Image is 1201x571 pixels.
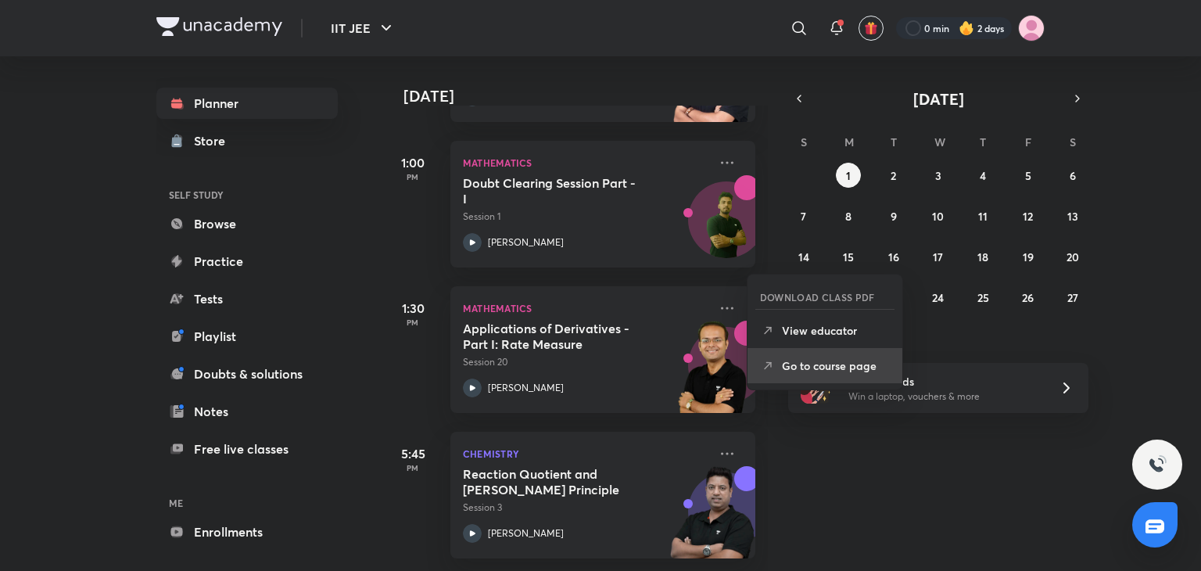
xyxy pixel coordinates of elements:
[934,135,945,149] abbr: Wednesday
[926,244,951,269] button: September 17, 2025
[782,357,890,374] p: Go to course page
[156,358,338,390] a: Doubts & solutions
[926,203,951,228] button: September 10, 2025
[782,322,890,339] p: View educator
[859,16,884,41] button: avatar
[935,168,941,183] abbr: September 3, 2025
[382,299,444,318] h5: 1:30
[932,290,944,305] abbr: September 24, 2025
[1070,135,1076,149] abbr: Saturday
[669,321,755,429] img: unacademy
[1016,244,1041,269] button: September 19, 2025
[891,135,897,149] abbr: Tuesday
[463,299,708,318] p: Mathematics
[403,87,771,106] h4: [DATE]
[810,88,1067,110] button: [DATE]
[156,17,282,36] img: Company Logo
[798,250,809,264] abbr: September 14, 2025
[1060,163,1085,188] button: September 6, 2025
[845,209,851,224] abbr: September 8, 2025
[156,246,338,277] a: Practice
[836,203,861,228] button: September 8, 2025
[970,203,995,228] button: September 11, 2025
[881,244,906,269] button: September 16, 2025
[933,250,943,264] abbr: September 17, 2025
[843,250,854,264] abbr: September 15, 2025
[848,373,1041,390] h6: Refer friends
[791,244,816,269] button: September 14, 2025
[932,209,944,224] abbr: September 10, 2025
[463,153,708,172] p: Mathematics
[1022,290,1034,305] abbr: September 26, 2025
[1067,250,1079,264] abbr: September 20, 2025
[382,444,444,463] h5: 5:45
[156,283,338,314] a: Tests
[1067,209,1078,224] abbr: September 13, 2025
[463,321,658,352] h5: Applications of Derivatives - Part I: Rate Measure
[488,381,564,395] p: [PERSON_NAME]
[1060,244,1085,269] button: September 20, 2025
[321,13,405,44] button: IIT JEE
[891,168,896,183] abbr: September 2, 2025
[970,244,995,269] button: September 18, 2025
[156,125,338,156] a: Store
[844,135,854,149] abbr: Monday
[463,355,708,369] p: Session 20
[846,168,851,183] abbr: September 1, 2025
[689,190,764,265] img: Avatar
[801,209,806,224] abbr: September 7, 2025
[888,250,899,264] abbr: September 16, 2025
[1016,163,1041,188] button: September 5, 2025
[891,209,897,224] abbr: September 9, 2025
[970,163,995,188] button: September 4, 2025
[977,250,988,264] abbr: September 18, 2025
[1025,168,1031,183] abbr: September 5, 2025
[1070,168,1076,183] abbr: September 6, 2025
[156,433,338,465] a: Free live classes
[980,168,986,183] abbr: September 4, 2025
[1060,203,1085,228] button: September 13, 2025
[864,21,878,35] img: avatar
[382,153,444,172] h5: 1:00
[488,235,564,250] p: [PERSON_NAME]
[881,163,906,188] button: September 2, 2025
[156,516,338,548] a: Enrollments
[980,135,986,149] abbr: Thursday
[463,175,658,206] h5: Doubt Clearing Session Part - I
[801,135,807,149] abbr: Sunday
[156,17,282,40] a: Company Logo
[382,318,444,327] p: PM
[382,463,444,472] p: PM
[156,181,338,208] h6: SELF STUDY
[881,203,906,228] button: September 9, 2025
[926,163,951,188] button: September 3, 2025
[1060,285,1085,310] button: September 27, 2025
[463,210,708,224] p: Session 1
[194,131,235,150] div: Store
[463,466,658,497] h5: Reaction Quotient and Le-Chatelier's Principle
[1016,203,1041,228] button: September 12, 2025
[760,290,875,304] h6: DOWNLOAD CLASS PDF
[1025,135,1031,149] abbr: Friday
[156,321,338,352] a: Playlist
[156,208,338,239] a: Browse
[959,20,974,36] img: streak
[382,172,444,181] p: PM
[463,444,708,463] p: Chemistry
[978,209,988,224] abbr: September 11, 2025
[156,88,338,119] a: Planner
[913,88,964,110] span: [DATE]
[970,285,995,310] button: September 25, 2025
[1148,455,1167,474] img: ttu
[791,203,816,228] button: September 7, 2025
[156,396,338,427] a: Notes
[1023,209,1033,224] abbr: September 12, 2025
[1067,290,1078,305] abbr: September 27, 2025
[1023,250,1034,264] abbr: September 19, 2025
[1018,15,1045,41] img: Adah Patil Patil
[156,490,338,516] h6: ME
[488,526,564,540] p: [PERSON_NAME]
[836,163,861,188] button: September 1, 2025
[1016,285,1041,310] button: September 26, 2025
[463,501,708,515] p: Session 3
